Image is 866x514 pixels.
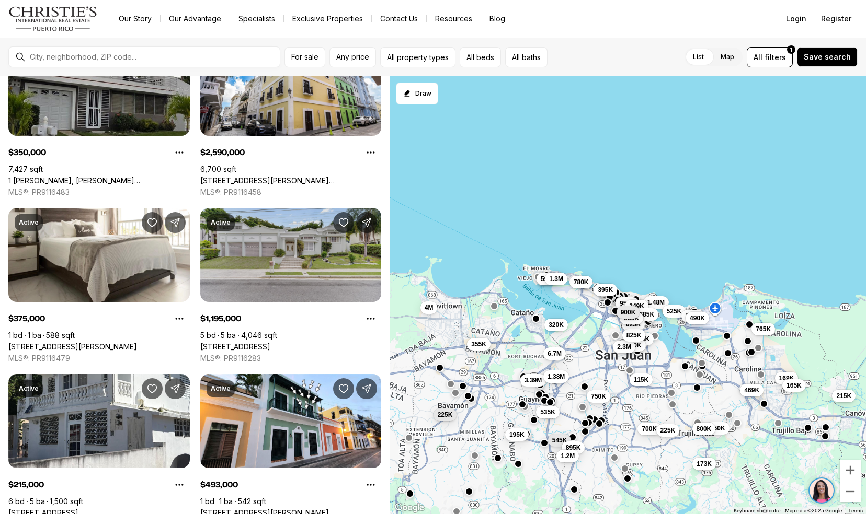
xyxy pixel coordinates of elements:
[697,460,712,468] span: 173K
[797,47,858,67] button: Save search
[836,391,851,400] span: 215K
[19,384,39,393] p: Active
[629,302,644,310] span: 249K
[548,434,571,446] button: 545K
[544,319,568,331] button: 320K
[598,285,613,294] span: 395K
[165,212,186,233] button: Share Property
[333,378,354,399] button: Save Property: 315 LUNA ST., MAESTRO RAFAEL CORDERO COND. #2-A
[712,48,743,66] label: Map
[639,310,654,319] span: 685K
[787,381,802,389] span: 165K
[786,15,806,23] span: Login
[782,379,806,391] button: 165K
[662,305,686,318] button: 525K
[804,53,851,61] span: Save search
[647,298,664,307] span: 1.48M
[329,47,376,67] button: Any price
[821,15,851,23] span: Register
[360,474,381,495] button: Property options
[751,323,775,335] button: 765K
[625,320,641,329] span: 625K
[540,407,555,416] span: 535K
[626,341,641,349] span: 680K
[613,341,635,353] button: 2.3M
[8,342,137,352] a: 5803 JOSÉ M. TARTAK AVE #407, CAROLINA PR, 00979
[629,373,653,386] button: 115K
[617,343,631,351] span: 2.3M
[622,339,645,352] button: 680K
[774,372,798,384] button: 169K
[779,374,794,382] span: 169K
[424,303,433,312] span: 4M
[525,376,542,384] span: 3.39M
[690,314,705,322] span: 490K
[740,383,764,396] button: 469K
[587,390,610,402] button: 750K
[420,301,437,314] button: 4M
[832,389,856,402] button: 215K
[467,337,491,350] button: 355K
[142,378,163,399] button: Save Property: Calle Geminis 13
[549,275,563,283] span: 1.3M
[785,508,842,513] span: Map data ©2025 Google
[685,48,712,66] label: List
[505,47,548,67] button: All baths
[360,308,381,329] button: Property options
[356,212,377,233] button: Share Property
[356,378,377,399] button: Share Property
[545,273,567,285] button: 1.3M
[622,329,645,342] button: 825K
[685,312,700,320] span: 375K
[630,333,654,345] button: 493K
[552,436,567,444] span: 545K
[565,443,580,452] span: 895K
[754,52,762,63] span: All
[541,274,556,283] span: 595K
[616,306,640,319] button: 900K
[666,307,681,316] span: 525K
[161,11,230,26] a: Our Advantage
[692,422,715,435] button: 800K
[848,508,863,513] a: Terms (opens in new tab)
[744,385,759,394] span: 469K
[6,6,30,30] img: be3d4b55-7850-4bcb-9297-a2f9cd376e78.png
[637,423,661,435] button: 700K
[505,428,528,440] button: 195K
[548,349,562,358] span: 6.7M
[8,176,190,185] a: 1 VENUS GARDES, TRUJILLO ALTO PR, 00976
[211,384,231,393] p: Active
[625,300,648,312] button: 249K
[634,335,649,343] span: 493K
[336,53,369,61] span: Any price
[692,458,716,470] button: 173K
[520,373,546,386] button: 3.39M
[635,308,658,321] button: 685K
[591,392,606,400] span: 750K
[537,272,560,285] button: 595K
[556,450,579,462] button: 1.2M
[621,318,645,331] button: 625K
[509,430,524,438] span: 195K
[549,321,564,329] span: 320K
[471,340,486,348] span: 355K
[765,52,786,63] span: filters
[200,176,382,185] a: 152 CALLE LUNA, SAN JUAN PR, 00901
[681,310,704,322] button: 375K
[380,47,455,67] button: All property types
[333,212,354,233] button: Save Property: 1 1 ST #602
[427,11,481,26] a: Resources
[706,422,730,435] button: 350K
[165,378,186,399] button: Share Property
[561,452,575,460] span: 1.2M
[360,142,381,163] button: Property options
[437,411,452,419] span: 225K
[110,11,160,26] a: Our Story
[633,376,648,384] span: 115K
[543,347,566,360] button: 6.7M
[626,331,641,340] span: 825K
[481,11,514,26] a: Blog
[840,481,861,502] button: Zoom out
[660,426,675,434] span: 225K
[460,47,501,67] button: All beds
